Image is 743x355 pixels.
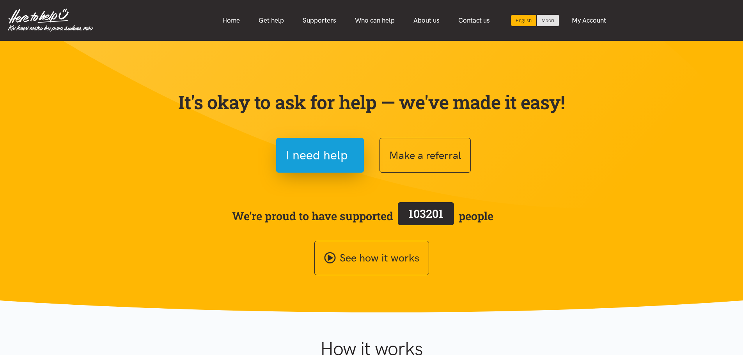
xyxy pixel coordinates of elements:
a: Supporters [293,12,346,29]
a: Who can help [346,12,404,29]
a: Contact us [449,12,499,29]
a: Get help [249,12,293,29]
a: 103201 [393,201,459,231]
span: 103201 [408,206,443,221]
a: See how it works [314,241,429,276]
a: Switch to Te Reo Māori [537,15,559,26]
a: Home [213,12,249,29]
a: About us [404,12,449,29]
div: Current language [511,15,537,26]
p: It's okay to ask for help — we've made it easy! [177,91,567,113]
a: My Account [562,12,615,29]
button: I need help [276,138,364,173]
button: Make a referral [379,138,471,173]
div: Language toggle [511,15,559,26]
img: Home [8,9,93,32]
span: I need help [286,145,348,165]
span: We’re proud to have supported people [232,201,493,231]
